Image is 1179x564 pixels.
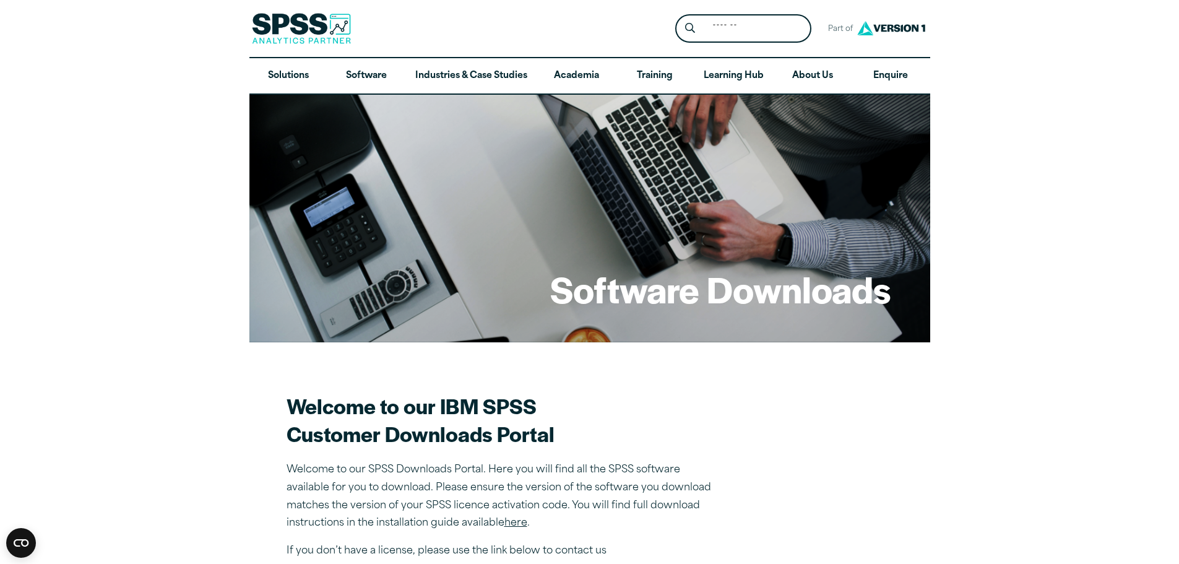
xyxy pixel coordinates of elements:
[852,58,930,94] a: Enquire
[6,528,36,558] button: Open CMP widget
[854,17,928,40] img: Version1 Logo
[821,20,854,38] span: Part of
[252,13,351,44] img: SPSS Analytics Partner
[287,461,720,532] p: Welcome to our SPSS Downloads Portal. Here you will find all the SPSS software available for you ...
[615,58,693,94] a: Training
[405,58,537,94] a: Industries & Case Studies
[287,392,720,448] h2: Welcome to our IBM SPSS Customer Downloads Portal
[678,17,701,40] button: Search magnifying glass icon
[694,58,774,94] a: Learning Hub
[249,58,327,94] a: Solutions
[774,58,852,94] a: About Us
[685,23,695,33] svg: Search magnifying glass icon
[550,265,891,313] h1: Software Downloads
[287,542,720,560] p: If you don’t have a license, please use the link below to contact us
[249,58,930,94] nav: Desktop version of site main menu
[537,58,615,94] a: Academia
[327,58,405,94] a: Software
[675,14,811,43] form: Site Header Search Form
[504,518,527,528] a: here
